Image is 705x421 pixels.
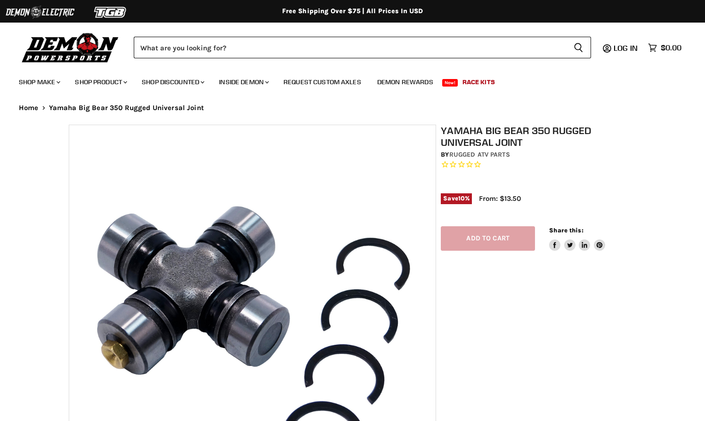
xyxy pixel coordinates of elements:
ul: Main menu [12,69,679,92]
a: Demon Rewards [370,72,440,92]
span: Log in [614,43,638,53]
a: Shop Make [12,72,66,92]
a: Inside Demon [212,72,275,92]
a: Request Custom Axles [276,72,368,92]
img: Demon Electric Logo 2 [5,3,75,21]
a: Shop Discounted [135,72,210,92]
a: $0.00 [643,41,686,55]
img: TGB Logo 2 [75,3,146,21]
span: From: $13.50 [479,194,521,203]
button: Search [566,37,591,58]
span: Save % [441,193,472,204]
span: $0.00 [661,43,681,52]
div: by [441,150,641,160]
span: Yamaha Big Bear 350 Rugged Universal Joint [49,104,204,112]
span: New! [442,79,458,87]
h1: Yamaha Big Bear 350 Rugged Universal Joint [441,125,641,148]
a: Home [19,104,39,112]
a: Rugged ATV Parts [449,151,510,159]
span: Share this: [549,227,583,234]
a: Shop Product [68,72,133,92]
a: Race Kits [455,72,502,92]
img: Demon Powersports [19,31,122,64]
form: Product [134,37,591,58]
aside: Share this: [549,226,605,251]
span: 10 [458,195,465,202]
input: Search [134,37,566,58]
span: Rated 0.0 out of 5 stars 0 reviews [441,160,641,170]
a: Log in [609,44,643,52]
